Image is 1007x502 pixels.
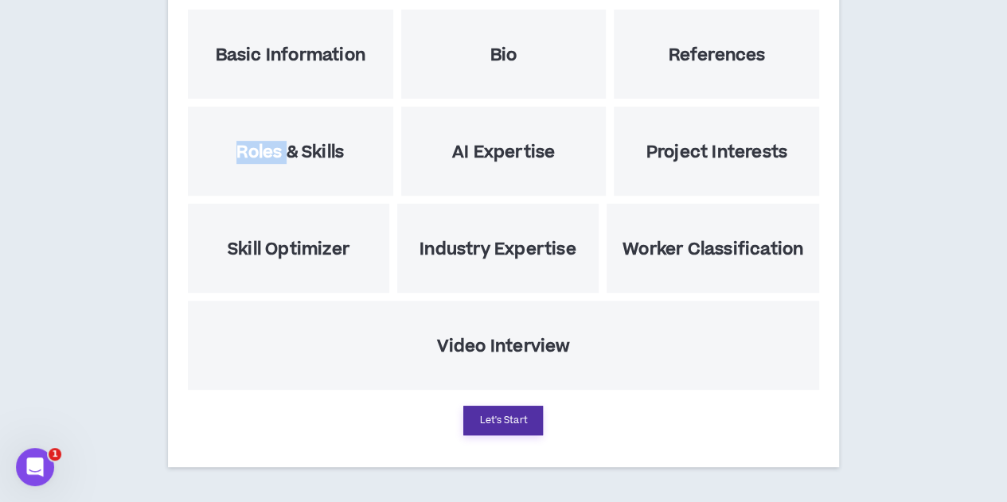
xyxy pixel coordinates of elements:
[646,142,787,162] h5: Project Interests
[49,448,61,461] span: 1
[16,448,54,486] iframe: Intercom live chat
[463,406,543,435] button: Let's Start
[236,142,344,162] h5: Roles & Skills
[216,45,365,65] h5: Basic Information
[436,337,570,356] h5: Video Interview
[668,45,765,65] h5: References
[420,239,576,259] h5: Industry Expertise
[452,142,555,162] h5: AI Expertise
[623,239,803,259] h5: Worker Classification
[228,239,349,259] h5: Skill Optimizer
[490,45,517,65] h5: Bio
